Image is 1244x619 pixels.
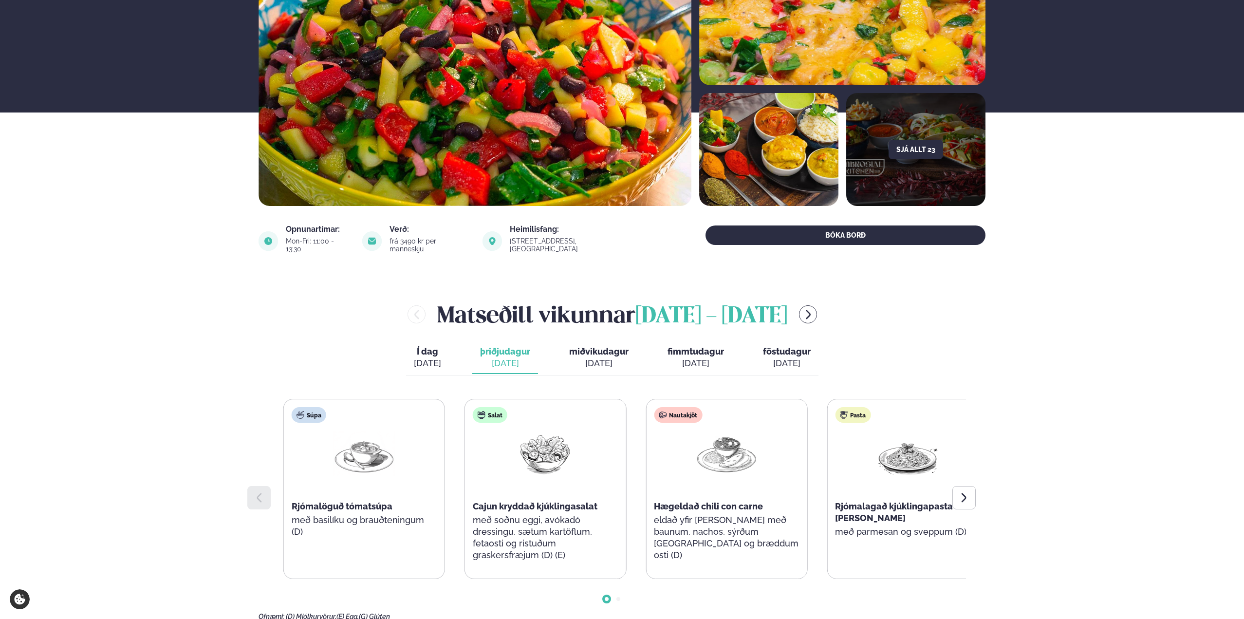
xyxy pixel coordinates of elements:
img: Spagetti.png [877,431,939,476]
p: með soðnu eggi, avókadó dressingu, sætum kartöflum, fetaosti og ristuðum graskersfræjum (D) (E) [473,514,618,561]
div: [DATE] [569,357,629,369]
button: miðvikudagur [DATE] [561,342,636,374]
button: þriðjudagur [DATE] [472,342,538,374]
div: Opnunartímar: [286,225,351,233]
img: image alt [483,231,502,251]
span: [DATE] - [DATE] [635,306,787,327]
div: Nautakjöt [654,407,702,423]
img: soup.svg [297,411,304,419]
span: Cajun kryddað kjúklingasalat [473,501,597,511]
button: föstudagur [DATE] [755,342,818,374]
a: link [510,243,645,255]
button: menu-btn-right [799,305,817,323]
span: föstudagur [763,346,811,356]
img: image alt [362,231,382,251]
button: menu-btn-left [408,305,426,323]
img: image alt [259,231,278,251]
div: Mon-Fri: 11:00 - 13:30 [286,237,351,253]
button: Sjá allt 23 [889,140,943,159]
img: image alt [699,93,838,206]
p: eldað yfir [PERSON_NAME] með baunum, nachos, sýrðum [GEOGRAPHIC_DATA] og bræddum osti (D) [654,514,799,561]
div: [DATE] [414,357,441,369]
img: salad.svg [478,411,485,419]
div: frá 3490 kr per manneskju [390,237,471,253]
div: [DATE] [480,357,530,369]
p: með parmesan og sveppum (D) (G) [835,526,980,538]
div: Pasta [835,407,871,423]
button: Í dag [DATE] [406,342,449,374]
img: Curry-Rice-Naan.png [695,431,758,476]
span: þriðjudagur [480,346,530,356]
div: Heimilisfang: [510,225,645,233]
img: pasta.svg [840,411,848,419]
div: [DATE] [668,357,724,369]
p: með basilíku og brauðteningum (D) [292,514,437,538]
div: [DATE] [763,357,811,369]
div: Súpa [292,407,326,423]
img: beef.svg [659,411,667,419]
a: Cookie settings [10,589,30,609]
span: Go to slide 2 [616,597,620,601]
span: Hægeldað chili con carne [654,501,763,511]
span: Í dag [414,346,441,357]
div: Salat [473,407,507,423]
img: Soup.png [333,431,395,476]
span: Go to slide 1 [605,597,609,601]
button: fimmtudagur [DATE] [660,342,732,374]
span: fimmtudagur [668,346,724,356]
span: miðvikudagur [569,346,629,356]
button: BÓKA BORÐ [706,225,985,245]
span: Rjómalagað kjúklingapasta [PERSON_NAME] [835,501,953,523]
span: Rjómalöguð tómatsúpa [292,501,392,511]
img: Salad.png [514,431,576,476]
div: [STREET_ADDRESS], [GEOGRAPHIC_DATA] [510,237,645,253]
h2: Matseðill vikunnar [437,299,787,330]
div: Verð: [390,225,471,233]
